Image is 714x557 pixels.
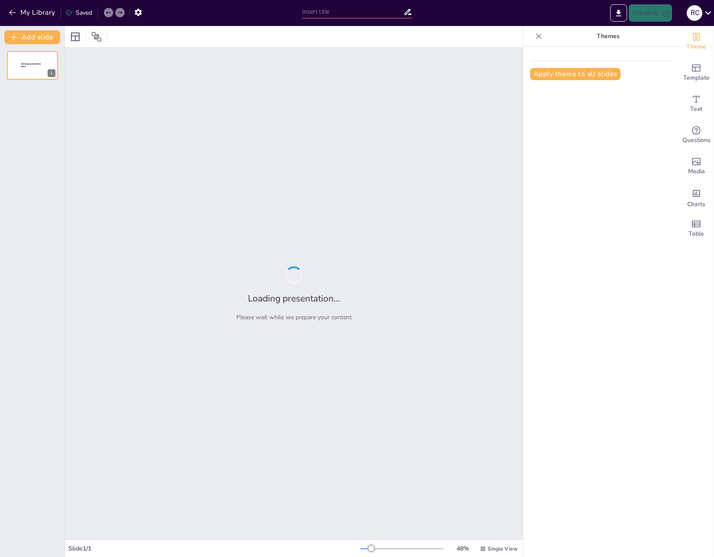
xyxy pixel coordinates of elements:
div: Add charts and graphs [679,182,714,213]
div: R C [687,5,702,21]
div: Saved [65,9,92,17]
div: Add a table [679,213,714,244]
div: Add ready made slides [679,57,714,88]
button: Present [629,4,672,22]
div: Get real-time input from your audience [679,120,714,151]
span: Text [690,104,702,114]
div: Add text boxes [679,88,714,120]
span: Questions [682,136,711,145]
div: Layout [68,30,82,44]
span: Sendsteps presentation editor [21,63,41,68]
p: Please wait while we prepare your content [236,313,352,321]
button: Export to PowerPoint [610,4,627,22]
span: Charts [687,200,705,209]
div: 1 [7,51,58,80]
span: Media [688,167,705,176]
span: Theme [686,42,706,52]
span: Position [91,32,102,42]
div: Change the overall theme [679,26,714,57]
span: Table [688,229,704,239]
button: Add slide [4,30,60,44]
button: R C [687,4,702,22]
span: Template [683,73,710,83]
button: My Library [6,6,59,19]
span: Single View [488,545,518,552]
p: Themes [546,26,670,47]
button: Apply theme to all slides [530,68,621,80]
div: Add images, graphics, shapes or video [679,151,714,182]
div: 1 [48,69,55,77]
h2: Loading presentation... [248,292,340,304]
div: 48 % [452,544,473,553]
input: Insert title [302,6,403,18]
div: Slide 1 / 1 [68,544,360,553]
